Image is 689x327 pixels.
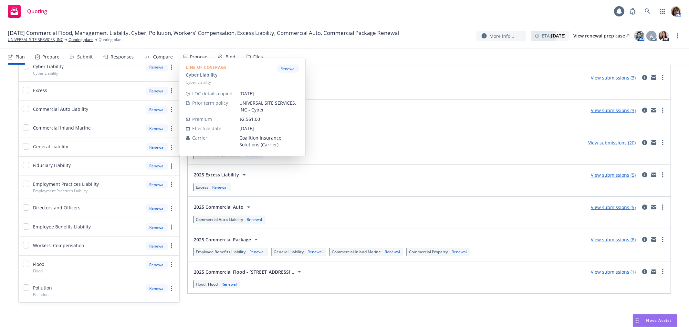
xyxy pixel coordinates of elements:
a: more [659,236,667,243]
span: Commercial Property [409,249,448,255]
span: Nova Assist [646,318,672,323]
a: mail [650,268,658,276]
a: more [659,139,667,146]
div: Compare [153,54,173,59]
span: 2025 Commercial Flood - [STREET_ADDRESS]... [194,269,294,275]
a: more [168,223,175,231]
a: mail [650,171,658,179]
a: more [659,74,667,81]
span: A [650,33,653,39]
div: Drag to move [633,314,641,327]
a: mail [650,74,658,81]
span: Commercial Inland Marine [33,124,91,131]
span: Cyber Liability [33,63,64,70]
div: Renewal [146,204,168,212]
div: Submit [77,54,93,59]
button: Nova Assist [633,314,677,327]
span: Employment Practices Liability [33,181,99,187]
a: circleInformation [641,236,649,243]
span: Directors and Officers [33,204,80,211]
a: more [168,261,175,269]
a: more [168,181,175,189]
a: more [168,106,175,113]
a: circleInformation [641,171,649,179]
img: photo [634,31,644,41]
div: Renewal [306,249,324,255]
span: Flood [208,281,218,287]
div: View renewal prep case [573,31,630,41]
span: Employee Benefits Liability [196,249,245,255]
a: circleInformation [641,139,649,146]
div: Plan [16,54,25,59]
a: View submissions (5) [591,204,636,210]
span: Workers' Compensation [33,242,84,249]
span: [DATE] Commercial Flood, Management Liability, Cyber, Pollution, Workers' Compensation, Excess Li... [8,29,399,37]
div: Renewal [146,223,168,231]
a: more [168,63,175,71]
div: Renewal [146,261,168,269]
a: more [659,171,667,179]
span: General Liability [274,249,304,255]
div: Prepare [42,54,59,59]
div: Renewal [220,281,238,287]
span: Commercial Auto Liability [196,217,243,222]
button: More info... [476,31,526,41]
div: Renewal [146,181,168,189]
div: Renewal [146,87,168,95]
button: 2025 Commercial Package [192,233,262,246]
button: 2025 Excess Liability [192,168,250,181]
a: Search [641,5,654,18]
a: UNIVERSAL SITE SERVICES, INC [8,37,63,43]
span: Employee Benefits Liability [33,223,91,230]
span: Commercial Inland Marine [332,249,381,255]
a: mail [650,203,658,211]
a: more [659,268,667,276]
span: Flood [33,268,43,274]
span: Excess [196,185,208,190]
span: Pollution [33,292,48,297]
div: Files [253,54,263,59]
div: Renewal [248,249,266,255]
a: more [168,143,175,151]
div: Bind [225,54,235,59]
a: more [168,124,175,132]
a: more [673,32,681,40]
img: photo [671,6,681,16]
a: View submissions (3) [591,75,636,81]
button: 2025 Commercial Flood - [STREET_ADDRESS]... [192,265,306,278]
span: Pollution [33,284,52,291]
span: 2025 Commercial Auto [194,204,244,210]
a: more [659,106,667,114]
div: Renewal [383,249,401,255]
img: photo [659,31,669,41]
a: more [168,205,175,212]
div: Renewal [211,185,229,190]
span: Employment Practices Liability [33,188,88,194]
span: 2025 Commercial Package [194,236,251,243]
span: More info... [489,33,514,39]
a: more [168,285,175,292]
span: General Liability [33,143,68,150]
a: View submissions (8) [591,237,636,243]
a: circleInformation [641,268,649,276]
a: circleInformation [641,203,649,211]
a: Quoting [5,2,50,20]
span: Excess [33,87,47,94]
span: Flood [33,261,45,268]
span: Cyber Liability [33,70,58,76]
span: Fiduciary Liability [33,162,71,169]
a: circleInformation [641,106,649,114]
a: more [168,87,175,95]
a: mail [650,106,658,114]
div: Renewal [146,63,168,71]
a: more [659,203,667,211]
span: Quoting [27,9,47,14]
a: mail [650,139,658,146]
a: View submissions (3) [591,107,636,113]
div: Renewal [450,249,468,255]
div: Renewal [146,284,168,292]
a: View submissions (5) [591,172,636,178]
div: Renewal [146,124,168,132]
span: 2025 Excess Liability [194,171,239,178]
